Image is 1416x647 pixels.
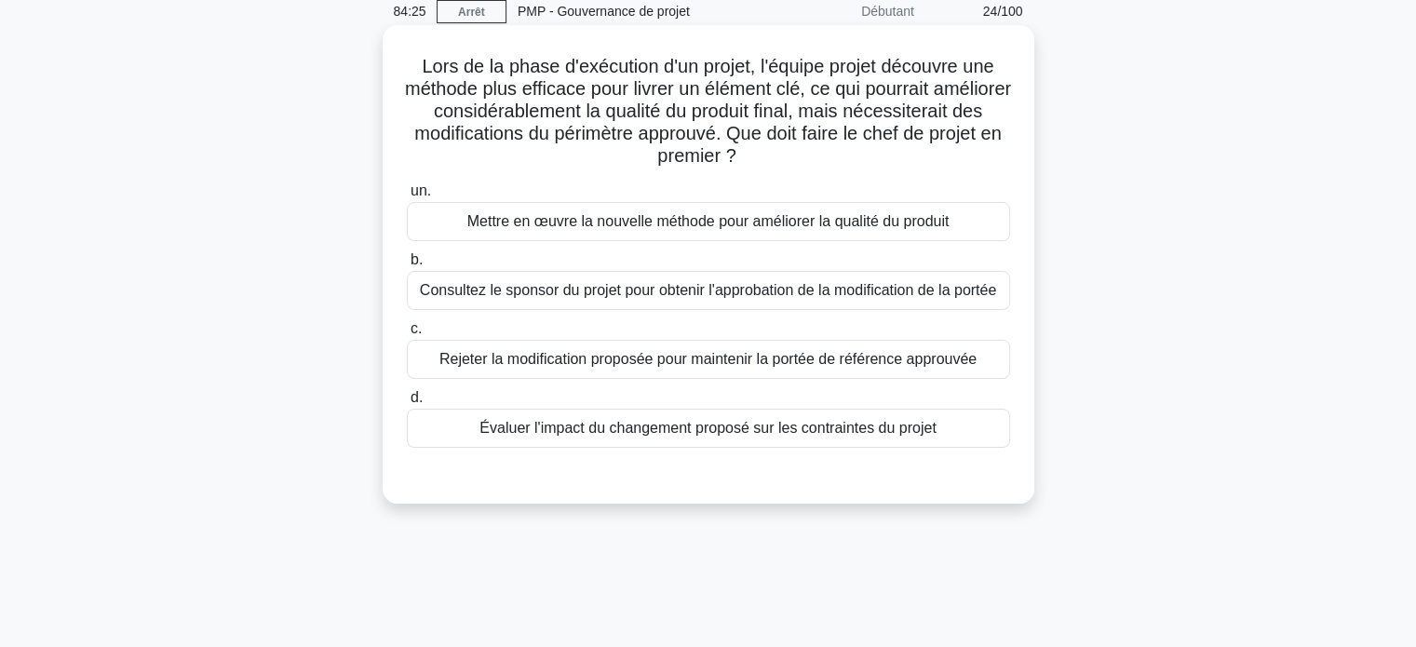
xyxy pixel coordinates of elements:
font: un. [411,182,431,198]
font: c. [411,320,422,336]
font: Évaluer l'impact du changement proposé sur les contraintes du projet [479,420,936,436]
font: Débutant [861,4,914,19]
font: Consultez le sponsor du projet pour obtenir l'approbation de la modification de la portée [420,282,996,298]
font: b. [411,251,423,267]
font: Rejeter la modification proposée pour maintenir la portée de référence approuvée [439,351,977,367]
font: Mettre en œuvre la nouvelle méthode pour améliorer la qualité du produit [467,213,950,229]
font: 24/100 [983,4,1023,19]
font: Lors de la phase d'exécution d'un projet, l'équipe projet découvre une méthode plus efficace pour... [405,56,1011,166]
font: d. [411,389,423,405]
font: Arrêt [458,6,485,19]
font: PMP - Gouvernance de projet [518,4,690,19]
